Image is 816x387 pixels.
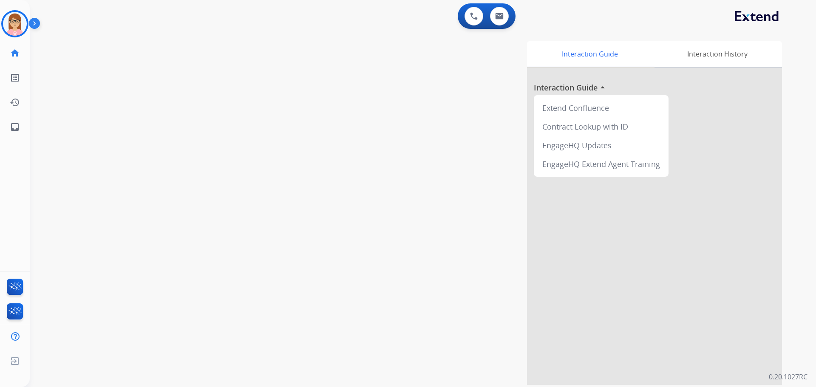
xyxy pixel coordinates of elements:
[10,97,20,107] mat-icon: history
[3,12,27,36] img: avatar
[10,122,20,132] mat-icon: inbox
[537,136,665,155] div: EngageHQ Updates
[537,99,665,117] div: Extend Confluence
[769,372,807,382] p: 0.20.1027RC
[10,48,20,58] mat-icon: home
[537,117,665,136] div: Contract Lookup with ID
[537,155,665,173] div: EngageHQ Extend Agent Training
[652,41,782,67] div: Interaction History
[10,73,20,83] mat-icon: list_alt
[527,41,652,67] div: Interaction Guide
